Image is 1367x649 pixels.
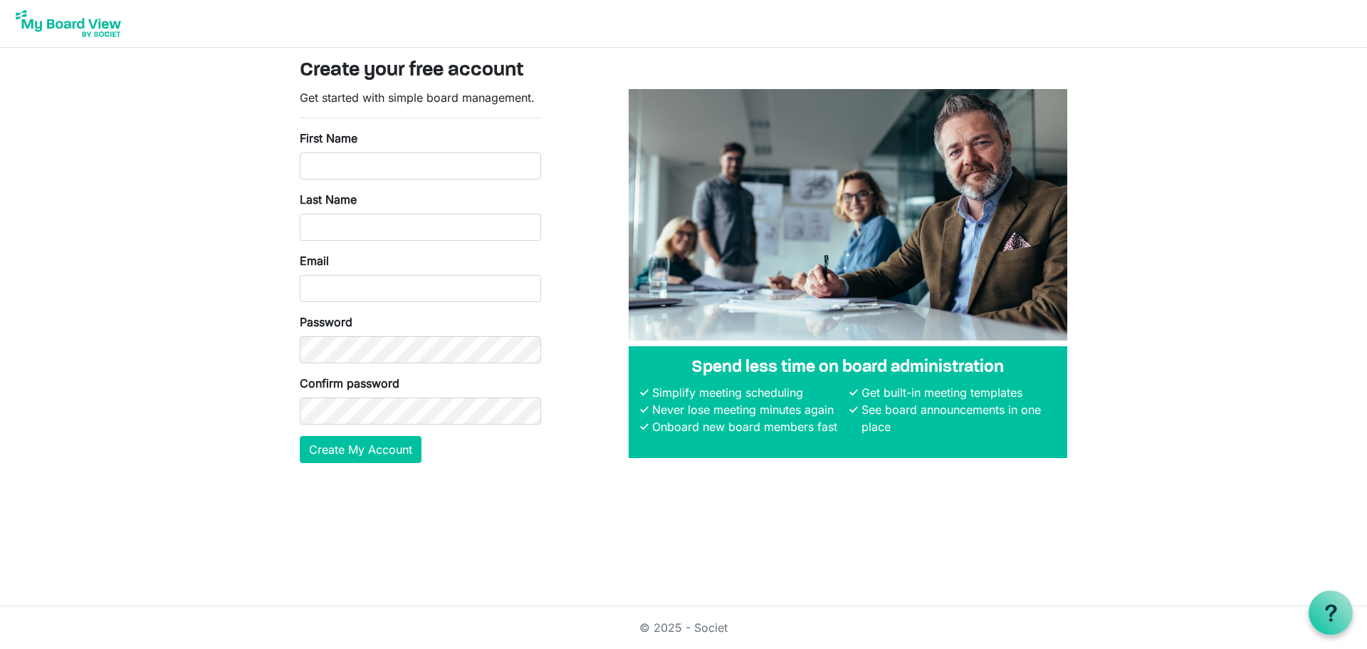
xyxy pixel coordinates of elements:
[300,436,421,463] button: Create My Account
[300,191,357,208] label: Last Name
[858,401,1056,435] li: See board announcements in one place
[300,313,352,331] label: Password
[640,358,1056,378] h4: Spend less time on board administration
[11,6,125,41] img: My Board View Logo
[300,252,329,269] label: Email
[639,621,728,635] a: © 2025 - Societ
[300,130,357,147] label: First Name
[300,90,535,105] span: Get started with simple board management.
[649,418,847,435] li: Onboard new board members fast
[629,89,1067,341] img: A photograph of board members sitting at a table
[649,401,847,418] li: Never lose meeting minutes again
[300,59,1067,83] h3: Create your free account
[649,384,847,401] li: Simplify meeting scheduling
[300,375,399,392] label: Confirm password
[858,384,1056,401] li: Get built-in meeting templates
